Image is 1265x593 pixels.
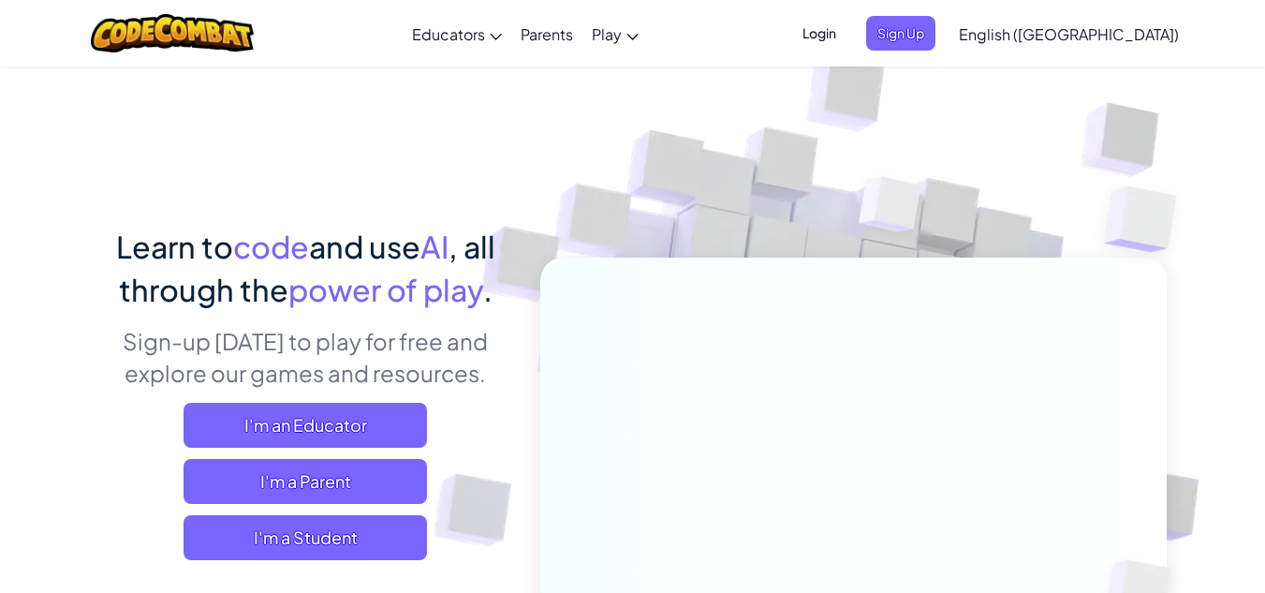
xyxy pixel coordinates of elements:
[403,8,511,59] a: Educators
[511,8,582,59] a: Parents
[288,271,483,308] span: power of play
[592,24,622,44] span: Play
[823,140,958,279] img: Overlap cubes
[91,14,255,52] img: CodeCombat logo
[420,228,449,265] span: AI
[116,228,233,265] span: Learn to
[412,24,485,44] span: Educators
[582,8,648,59] a: Play
[866,16,935,51] button: Sign Up
[949,8,1188,59] a: English ([GEOGRAPHIC_DATA])
[959,24,1179,44] span: English ([GEOGRAPHIC_DATA])
[483,271,493,308] span: .
[184,459,427,504] a: I'm a Parent
[184,403,427,448] a: I'm an Educator
[1066,141,1228,299] img: Overlap cubes
[309,228,420,265] span: and use
[233,228,309,265] span: code
[791,16,847,51] button: Login
[99,325,512,389] p: Sign-up [DATE] to play for free and explore our games and resources.
[184,515,427,560] button: I'm a Student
